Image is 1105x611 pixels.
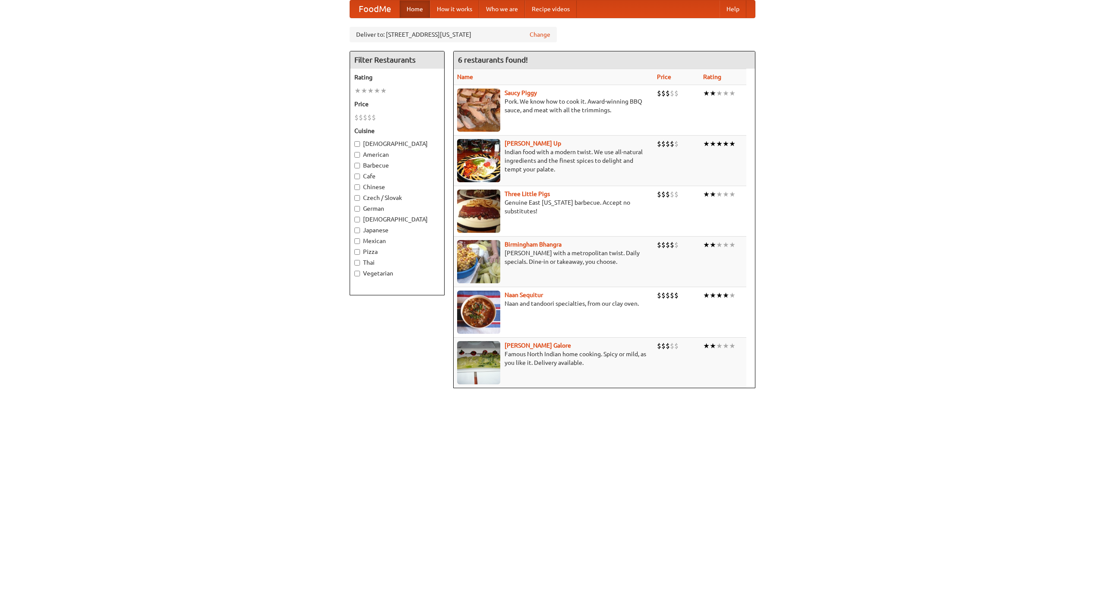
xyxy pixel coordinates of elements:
[505,291,543,298] a: Naan Sequitur
[363,113,367,122] li: $
[729,89,736,98] li: ★
[716,291,723,300] li: ★
[674,291,679,300] li: $
[657,139,661,149] li: $
[703,291,710,300] li: ★
[354,152,360,158] input: American
[723,240,729,250] li: ★
[479,0,525,18] a: Who we are
[505,342,571,349] a: [PERSON_NAME] Galore
[525,0,577,18] a: Recipe videos
[457,240,500,283] img: bhangra.jpg
[723,139,729,149] li: ★
[457,291,500,334] img: naansequitur.jpg
[374,86,380,95] li: ★
[674,341,679,351] li: $
[729,240,736,250] li: ★
[716,341,723,351] li: ★
[458,56,528,64] ng-pluralize: 6 restaurants found!
[505,241,562,248] a: Birmingham Bhangra
[505,190,550,197] b: Three Little Pigs
[457,89,500,132] img: saucy.jpg
[430,0,479,18] a: How it works
[703,139,710,149] li: ★
[710,240,716,250] li: ★
[670,139,674,149] li: $
[666,240,670,250] li: $
[457,190,500,233] img: littlepigs.jpg
[703,341,710,351] li: ★
[716,240,723,250] li: ★
[703,190,710,199] li: ★
[729,190,736,199] li: ★
[729,139,736,149] li: ★
[505,89,537,96] b: Saucy Piggy
[530,30,550,39] a: Change
[661,139,666,149] li: $
[354,215,440,224] label: [DEMOGRAPHIC_DATA]
[666,89,670,98] li: $
[354,113,359,122] li: $
[661,89,666,98] li: $
[457,97,650,114] p: Pork. We know how to cook it. Award-winning BBQ sauce, and meat with all the trimmings.
[666,139,670,149] li: $
[354,226,440,234] label: Japanese
[657,240,661,250] li: $
[354,174,360,179] input: Cafe
[380,86,387,95] li: ★
[661,341,666,351] li: $
[670,190,674,199] li: $
[457,73,473,80] a: Name
[354,237,440,245] label: Mexican
[674,89,679,98] li: $
[457,249,650,266] p: [PERSON_NAME] with a metropolitan twist. Daily specials. Dine-in or takeaway, you choose.
[657,73,671,80] a: Price
[361,86,367,95] li: ★
[670,240,674,250] li: $
[670,291,674,300] li: $
[350,51,444,69] h4: Filter Restaurants
[657,89,661,98] li: $
[666,341,670,351] li: $
[354,193,440,202] label: Czech / Slovak
[372,113,376,122] li: $
[354,260,360,266] input: Thai
[703,240,710,250] li: ★
[723,341,729,351] li: ★
[720,0,746,18] a: Help
[710,89,716,98] li: ★
[354,247,440,256] label: Pizza
[457,299,650,308] p: Naan and tandoori specialties, from our clay oven.
[729,291,736,300] li: ★
[354,271,360,276] input: Vegetarian
[354,139,440,148] label: [DEMOGRAPHIC_DATA]
[354,249,360,255] input: Pizza
[657,341,661,351] li: $
[674,190,679,199] li: $
[723,291,729,300] li: ★
[354,73,440,82] h5: Rating
[710,139,716,149] li: ★
[354,204,440,213] label: German
[723,89,729,98] li: ★
[354,206,360,212] input: German
[710,291,716,300] li: ★
[359,113,363,122] li: $
[400,0,430,18] a: Home
[729,341,736,351] li: ★
[670,341,674,351] li: $
[354,100,440,108] h5: Price
[354,150,440,159] label: American
[657,291,661,300] li: $
[505,140,561,147] a: [PERSON_NAME] Up
[354,195,360,201] input: Czech / Slovak
[354,141,360,147] input: [DEMOGRAPHIC_DATA]
[354,258,440,267] label: Thai
[661,190,666,199] li: $
[661,291,666,300] li: $
[670,89,674,98] li: $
